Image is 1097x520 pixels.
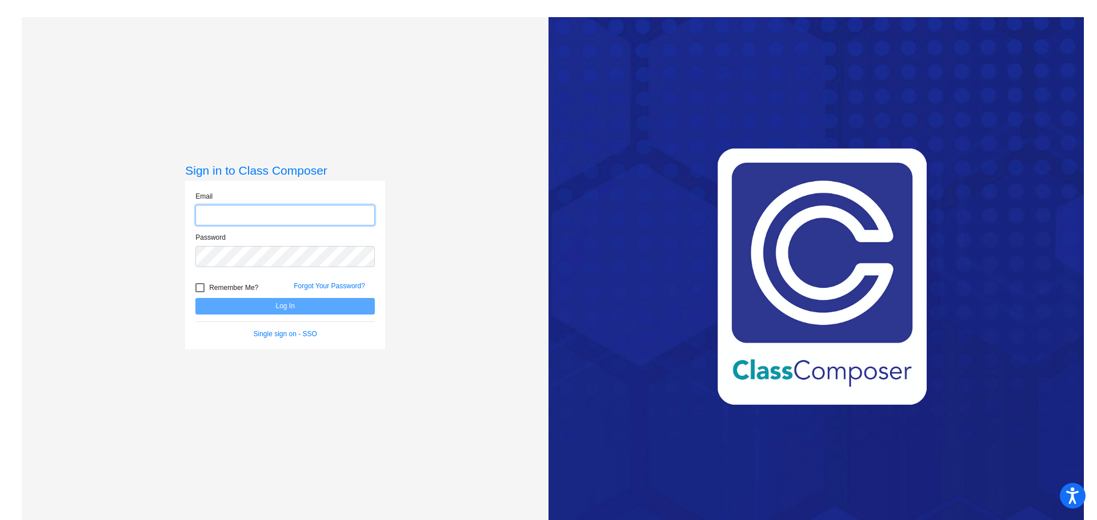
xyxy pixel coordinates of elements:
a: Forgot Your Password? [294,282,365,290]
h3: Sign in to Class Composer [185,163,385,178]
label: Password [195,232,226,243]
button: Log In [195,298,375,315]
a: Single sign on - SSO [254,330,317,338]
label: Email [195,191,213,201]
span: Remember Me? [209,281,258,295]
